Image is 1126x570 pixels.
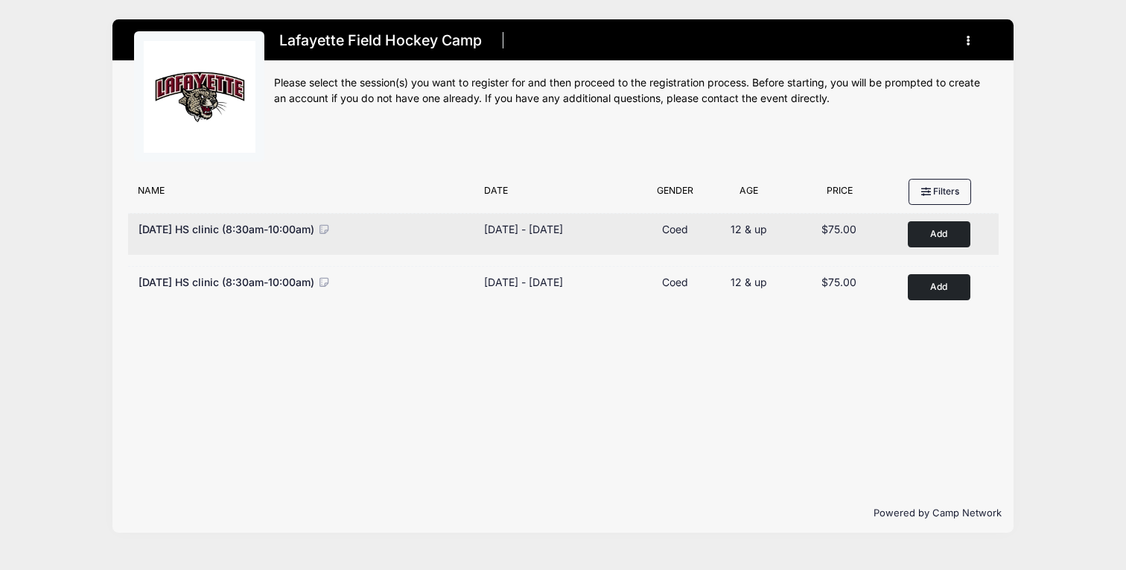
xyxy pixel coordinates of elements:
[131,184,477,205] div: Name
[731,223,767,235] span: 12 & up
[710,184,787,205] div: Age
[477,184,641,205] div: Date
[908,274,970,300] button: Add
[144,41,255,153] img: logo
[662,276,688,288] span: Coed
[788,184,891,205] div: Price
[821,223,856,235] span: $75.00
[640,184,710,205] div: Gender
[274,28,486,54] h1: Lafayette Field Hockey Camp
[484,221,563,237] div: [DATE] - [DATE]
[731,276,767,288] span: 12 & up
[139,223,314,235] span: [DATE] HS clinic (8:30am-10:00am)
[124,506,1002,521] p: Powered by Camp Network
[274,75,992,107] div: Please select the session(s) you want to register for and then proceed to the registration proces...
[821,276,856,288] span: $75.00
[662,223,688,235] span: Coed
[484,274,563,290] div: [DATE] - [DATE]
[909,179,971,204] button: Filters
[139,276,314,288] span: [DATE] HS clinic (8:30am-10:00am)
[908,221,970,247] button: Add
